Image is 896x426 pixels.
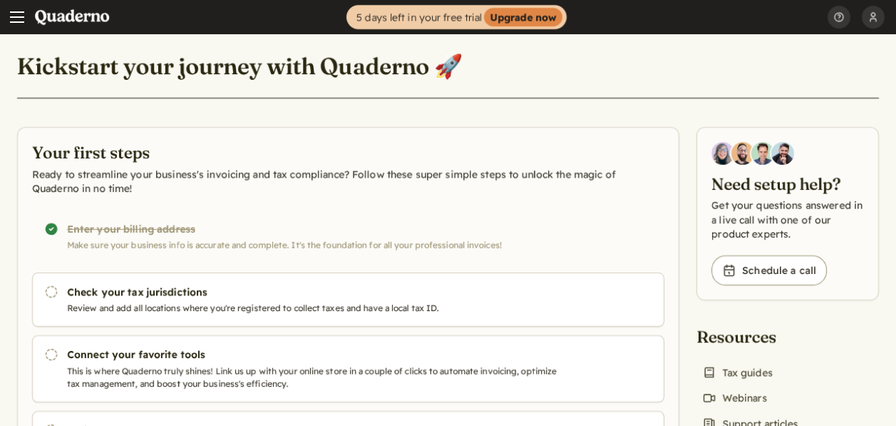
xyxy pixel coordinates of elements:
p: Ready to streamline your business's invoicing and tax compliance? Follow these super simple steps... [32,167,664,196]
img: Jairo Fumero, Account Executive at Quaderno [731,142,754,165]
h2: Resources [696,326,805,348]
a: 5 days left in your free trialUpgrade now [346,5,567,29]
a: Check your tax jurisdictions Review and add all locations where you're registered to collect taxe... [32,273,664,327]
img: Javier Rubio, DevRel at Quaderno [771,142,794,165]
strong: Upgrade now [484,8,562,26]
p: Review and add all locations where you're registered to collect taxes and have a local tax ID. [67,302,557,315]
img: Ivo Oltmans, Business Developer at Quaderno [751,142,774,165]
img: Diana Carrasco, Account Executive at Quaderno [711,142,734,165]
p: This is where Quaderno truly shines! Link us up with your online store in a couple of clicks to a... [67,365,557,390]
h1: Kickstart your journey with Quaderno 🚀 [17,51,463,81]
h3: Connect your favorite tools [67,348,557,362]
a: Schedule a call [711,255,827,285]
h3: Check your tax jurisdictions [67,285,557,299]
a: Connect your favorite tools This is where Quaderno truly shines! Link us up with your online stor... [32,335,664,402]
p: Get your questions answered in a live call with one of our product experts. [711,198,864,241]
a: Webinars [696,388,773,408]
a: Tax guides [696,362,778,382]
h2: Need setup help? [711,173,864,196]
h2: Your first steps [32,142,664,164]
